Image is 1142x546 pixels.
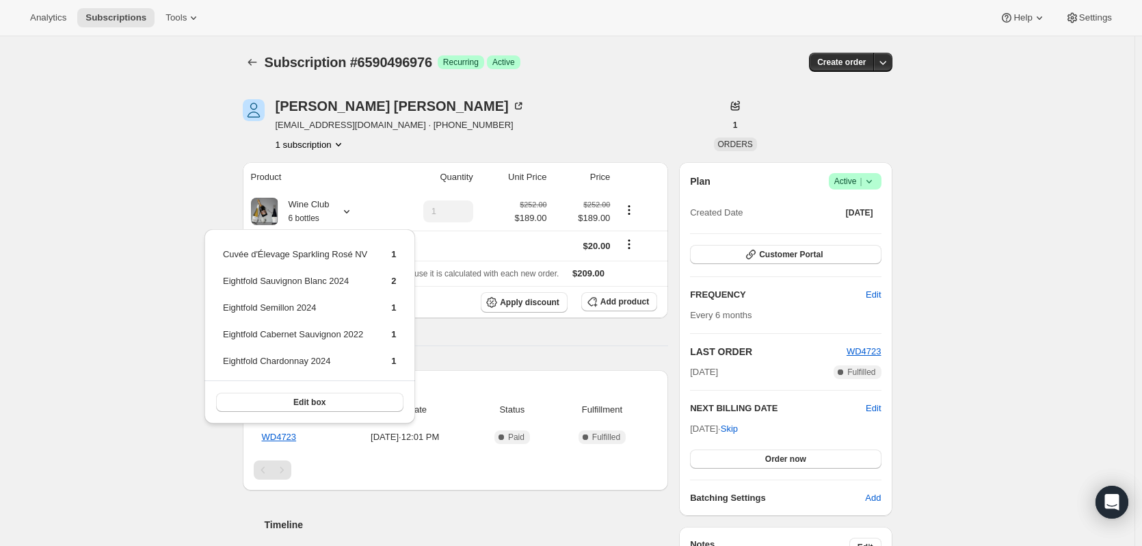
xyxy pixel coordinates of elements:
[276,99,525,113] div: [PERSON_NAME] [PERSON_NAME]
[243,53,262,72] button: Subscriptions
[477,162,551,192] th: Unit Price
[508,432,524,443] span: Paid
[222,247,368,272] td: Cuvée d'Élevage Sparkling Rosé NV
[555,211,610,225] span: $189.00
[690,402,866,415] h2: NEXT BILLING DATE
[520,200,546,209] small: $252.00
[222,274,368,299] td: Eightfold Sauvignon Blanc 2024
[690,310,752,320] span: Every 6 months
[690,245,881,264] button: Customer Portal
[254,381,658,395] h2: Payment attempts
[725,116,746,135] button: 1
[690,491,865,505] h6: Batching Settings
[243,162,386,192] th: Product
[481,292,568,313] button: Apply discount
[765,454,806,465] span: Order now
[30,12,66,23] span: Analytics
[500,297,559,308] span: Apply discount
[391,302,396,313] span: 1
[865,491,881,505] span: Add
[262,432,297,442] a: WD4723
[718,140,753,149] span: ORDERS
[834,174,876,188] span: Active
[1079,12,1112,23] span: Settings
[866,288,881,302] span: Edit
[583,200,610,209] small: $252.00
[838,203,881,222] button: [DATE]
[386,162,477,192] th: Quantity
[289,213,319,223] small: 6 bottles
[222,354,368,379] td: Eightfold Chardonnay 2024
[157,8,209,27] button: Tools
[690,206,743,220] span: Created Date
[858,284,889,306] button: Edit
[443,57,479,68] span: Recurring
[265,55,432,70] span: Subscription #6590496976
[391,356,396,366] span: 1
[243,99,265,121] span: Deanna Lee
[514,211,546,225] span: $189.00
[809,53,874,72] button: Create order
[222,300,368,326] td: Eightfold Semillon 2024
[847,345,881,359] button: WD4723
[276,118,525,132] span: [EMAIL_ADDRESS][DOMAIN_NAME] · [PHONE_NUMBER]
[992,8,1054,27] button: Help
[278,198,330,225] div: Wine Club
[866,402,881,415] button: Edit
[477,403,547,417] span: Status
[1095,486,1128,519] div: Open Intercom Messenger
[618,237,640,252] button: Shipping actions
[690,424,738,434] span: [DATE] ·
[391,329,396,339] span: 1
[216,393,403,412] button: Edit box
[600,296,649,307] span: Add product
[1013,12,1032,23] span: Help
[492,57,515,68] span: Active
[713,418,746,440] button: Skip
[690,174,711,188] h2: Plan
[1057,8,1120,27] button: Settings
[276,138,345,151] button: Product actions
[254,460,658,480] nav: Pagination
[293,397,326,408] span: Edit box
[592,432,620,443] span: Fulfilled
[847,346,881,356] a: WD4723
[857,487,889,509] button: Add
[846,207,873,218] span: [DATE]
[817,57,866,68] span: Create order
[555,403,649,417] span: Fulfillment
[265,518,669,532] h2: Timeline
[860,176,862,187] span: |
[690,288,866,302] h2: FREQUENCY
[251,198,278,225] img: product img
[581,292,657,311] button: Add product
[550,162,614,192] th: Price
[391,249,396,259] span: 1
[583,241,611,251] span: $20.00
[690,345,847,359] h2: LAST ORDER
[22,8,75,27] button: Analytics
[341,430,469,444] span: [DATE] · 12:01 PM
[165,12,187,23] span: Tools
[847,367,875,378] span: Fulfilled
[690,450,881,469] button: Order now
[690,365,718,379] span: [DATE]
[618,203,640,218] button: Product actions
[572,268,605,278] span: $209.00
[85,12,146,23] span: Subscriptions
[733,120,738,131] span: 1
[222,327,368,352] td: Eightfold Cabernet Sauvignon 2022
[721,422,738,436] span: Skip
[77,8,155,27] button: Subscriptions
[759,249,823,260] span: Customer Portal
[391,276,396,286] span: 2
